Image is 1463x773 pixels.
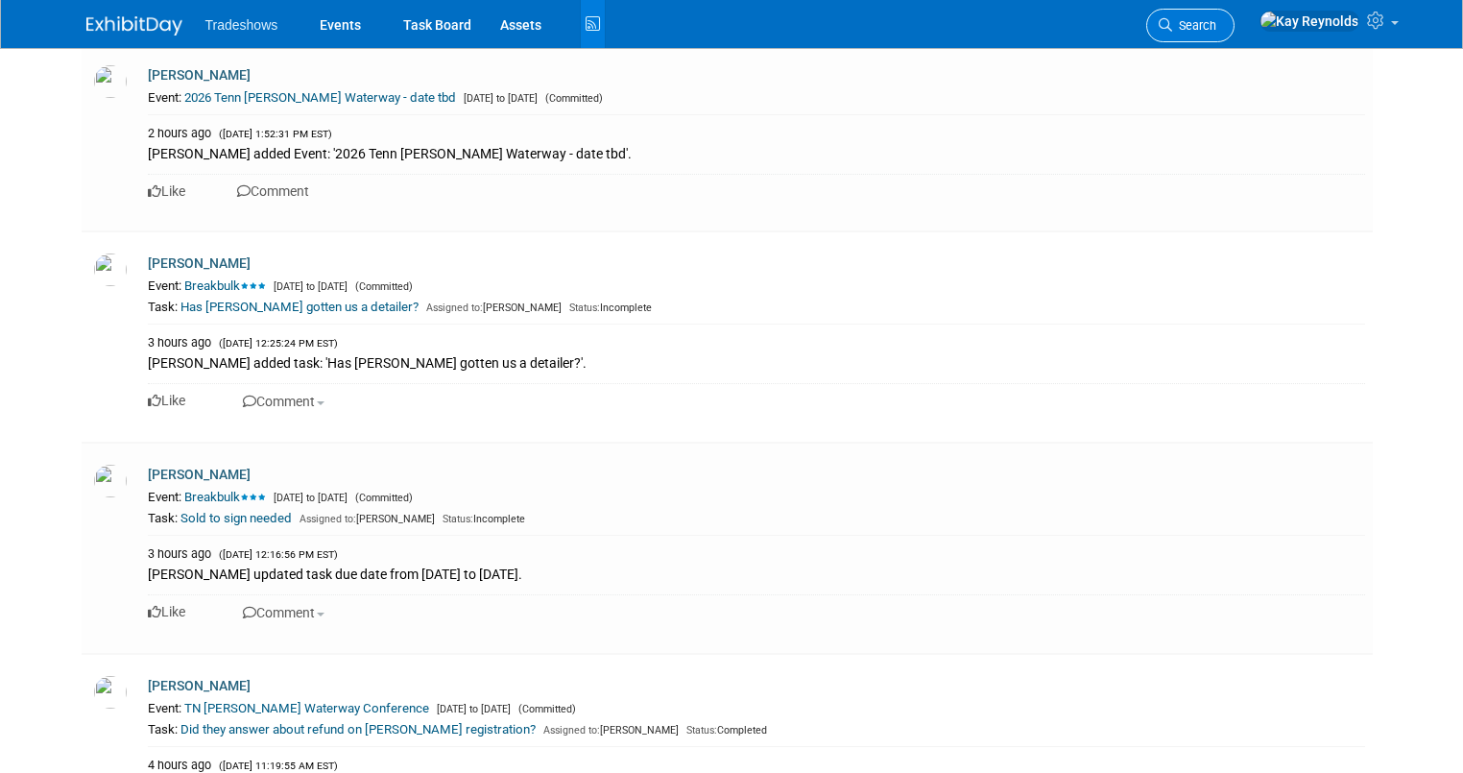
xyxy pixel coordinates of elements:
[214,760,338,772] span: ([DATE] 11:19:55 AM EST)
[148,335,211,350] span: 3 hours ago
[148,546,211,561] span: 3 hours ago
[514,703,576,715] span: (Committed)
[1172,18,1216,33] span: Search
[148,278,181,293] span: Event:
[421,302,562,314] span: [PERSON_NAME]
[1259,11,1359,32] img: Kay Reynolds
[148,142,1365,163] div: [PERSON_NAME] added Event: '2026 Tenn [PERSON_NAME] Waterway - date tbd'.
[295,513,435,525] span: [PERSON_NAME]
[432,703,511,715] span: [DATE] to [DATE]
[350,280,413,293] span: (Committed)
[148,67,251,83] a: [PERSON_NAME]
[205,17,278,33] span: Tradeshows
[184,701,429,715] a: TN [PERSON_NAME] Waterway Conference
[269,492,348,504] span: [DATE] to [DATE]
[148,511,178,525] span: Task:
[459,92,538,105] span: [DATE] to [DATE]
[443,513,473,525] span: Status:
[86,16,182,36] img: ExhibitDay
[569,302,600,314] span: Status:
[148,255,251,271] a: [PERSON_NAME]
[148,678,251,693] a: [PERSON_NAME]
[148,183,185,199] a: Like
[539,724,679,737] span: [PERSON_NAME]
[148,393,185,408] a: Like
[180,300,419,314] a: Has [PERSON_NAME] gotten us a detailer?
[180,722,536,737] a: Did they answer about refund on [PERSON_NAME] registration?
[148,351,1365,373] div: [PERSON_NAME] added task: 'Has [PERSON_NAME] gotten us a detailer?'.
[148,563,1365,584] div: [PERSON_NAME] updated task due date from [DATE] to [DATE].
[214,337,338,350] span: ([DATE] 12:25:24 PM EST)
[214,548,338,561] span: ([DATE] 12:16:56 PM EST)
[184,490,269,504] a: Breakbulk
[686,724,717,737] span: Status:
[180,511,292,525] a: Sold to sign needed
[214,128,332,140] span: ([DATE] 1:52:31 PM EST)
[148,300,178,314] span: Task:
[148,126,211,140] span: 2 hours ago
[184,90,456,105] a: 2026 Tenn [PERSON_NAME] Waterway - date tbd
[148,467,251,482] a: [PERSON_NAME]
[148,758,211,772] span: 4 hours ago
[350,492,413,504] span: (Committed)
[300,513,356,525] span: Assigned to:
[682,724,767,737] span: Completed
[237,391,330,412] button: Comment
[148,90,181,105] span: Event:
[543,724,600,737] span: Assigned to:
[148,604,185,619] a: Like
[1146,9,1235,42] a: Search
[148,701,181,715] span: Event:
[564,302,652,314] span: Incomplete
[148,490,181,504] span: Event:
[184,278,269,293] a: Breakbulk
[438,513,525,525] span: Incomplete
[426,302,483,314] span: Assigned to:
[540,92,603,105] span: (Committed)
[237,183,309,199] a: Comment
[269,280,348,293] span: [DATE] to [DATE]
[237,602,330,623] button: Comment
[148,722,178,737] span: Task:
